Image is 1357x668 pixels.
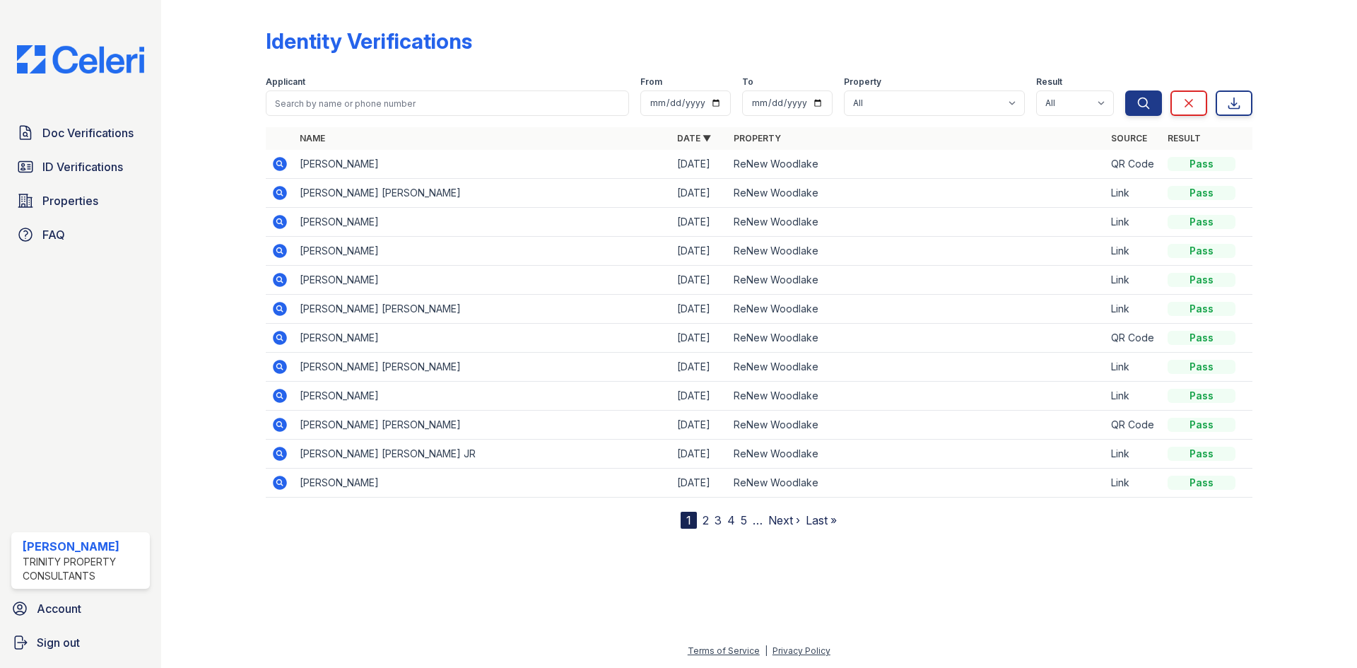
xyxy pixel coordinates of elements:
td: [PERSON_NAME] [294,237,671,266]
input: Search by name or phone number [266,90,629,116]
div: Pass [1168,360,1235,374]
a: 3 [715,513,722,527]
div: 1 [681,512,697,529]
img: CE_Logo_Blue-a8612792a0a2168367f1c8372b55b34899dd931a85d93a1a3d3e32e68fde9ad4.png [6,45,155,74]
a: Sign out [6,628,155,657]
td: QR Code [1105,324,1162,353]
div: Pass [1168,215,1235,229]
div: Pass [1168,476,1235,490]
div: Pass [1168,273,1235,287]
td: ReNew Woodlake [728,382,1105,411]
a: 4 [727,513,735,527]
span: ID Verifications [42,158,123,175]
td: [PERSON_NAME] [294,324,671,353]
div: [PERSON_NAME] [23,538,144,555]
a: FAQ [11,221,150,249]
div: | [765,645,768,656]
td: ReNew Woodlake [728,237,1105,266]
td: Link [1105,237,1162,266]
div: Trinity Property Consultants [23,555,144,583]
td: [DATE] [671,411,728,440]
td: [DATE] [671,440,728,469]
a: Property [734,133,781,143]
td: [PERSON_NAME] [PERSON_NAME] [294,295,671,324]
td: Link [1105,353,1162,382]
a: Name [300,133,325,143]
td: Link [1105,382,1162,411]
td: QR Code [1105,411,1162,440]
td: [DATE] [671,382,728,411]
td: ReNew Woodlake [728,208,1105,237]
td: ReNew Woodlake [728,295,1105,324]
a: Last » [806,513,837,527]
td: QR Code [1105,150,1162,179]
a: 5 [741,513,747,527]
td: [PERSON_NAME] [294,150,671,179]
a: Next › [768,513,800,527]
a: Source [1111,133,1147,143]
td: Link [1105,179,1162,208]
a: Result [1168,133,1201,143]
a: Doc Verifications [11,119,150,147]
div: Pass [1168,331,1235,345]
td: [DATE] [671,179,728,208]
td: [PERSON_NAME] [PERSON_NAME] [294,353,671,382]
div: Pass [1168,244,1235,258]
td: [PERSON_NAME] [294,382,671,411]
td: ReNew Woodlake [728,266,1105,295]
td: ReNew Woodlake [728,179,1105,208]
div: Pass [1168,186,1235,200]
td: ReNew Woodlake [728,440,1105,469]
td: ReNew Woodlake [728,324,1105,353]
a: 2 [703,513,709,527]
td: [DATE] [671,237,728,266]
div: Identity Verifications [266,28,472,54]
td: ReNew Woodlake [728,469,1105,498]
div: Pass [1168,447,1235,461]
td: Link [1105,266,1162,295]
a: Properties [11,187,150,215]
span: Doc Verifications [42,124,134,141]
td: [PERSON_NAME] [294,266,671,295]
td: [DATE] [671,295,728,324]
td: [PERSON_NAME] [PERSON_NAME] [294,411,671,440]
div: Pass [1168,157,1235,171]
td: [PERSON_NAME] [294,469,671,498]
label: Property [844,76,881,88]
td: [DATE] [671,324,728,353]
a: ID Verifications [11,153,150,181]
a: Privacy Policy [773,645,830,656]
td: [PERSON_NAME] [294,208,671,237]
div: Pass [1168,418,1235,432]
td: [DATE] [671,150,728,179]
td: Link [1105,208,1162,237]
td: ReNew Woodlake [728,150,1105,179]
label: To [742,76,753,88]
div: Pass [1168,302,1235,316]
span: … [753,512,763,529]
td: ReNew Woodlake [728,411,1105,440]
span: Properties [42,192,98,209]
a: Date ▼ [677,133,711,143]
td: [DATE] [671,208,728,237]
span: Account [37,600,81,617]
label: From [640,76,662,88]
td: Link [1105,295,1162,324]
span: FAQ [42,226,65,243]
label: Result [1036,76,1062,88]
td: [PERSON_NAME] [PERSON_NAME] [294,179,671,208]
span: Sign out [37,634,80,651]
td: ReNew Woodlake [728,353,1105,382]
td: Link [1105,440,1162,469]
td: [DATE] [671,353,728,382]
a: Account [6,594,155,623]
div: Pass [1168,389,1235,403]
td: Link [1105,469,1162,498]
td: [PERSON_NAME] [PERSON_NAME] JR [294,440,671,469]
a: Terms of Service [688,645,760,656]
td: [DATE] [671,469,728,498]
label: Applicant [266,76,305,88]
td: [DATE] [671,266,728,295]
